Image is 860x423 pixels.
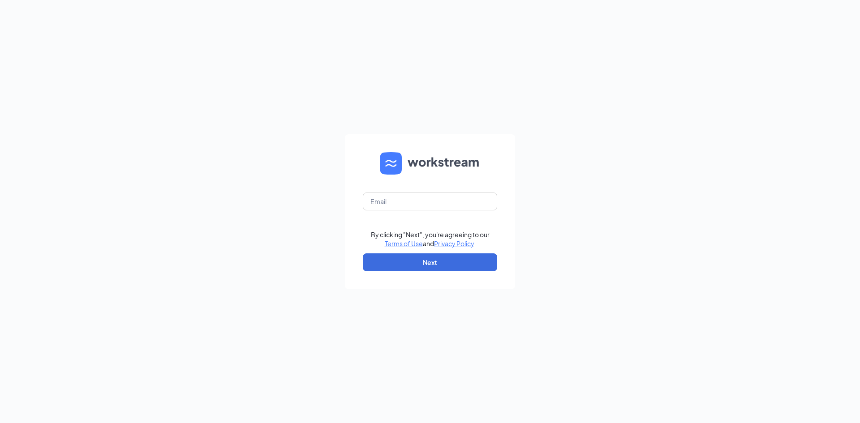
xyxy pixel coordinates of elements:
img: WS logo and Workstream text [380,152,480,175]
input: Email [363,192,497,210]
a: Terms of Use [385,239,423,248]
div: By clicking "Next", you're agreeing to our and . [371,230,490,248]
a: Privacy Policy [434,239,474,248]
button: Next [363,253,497,271]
